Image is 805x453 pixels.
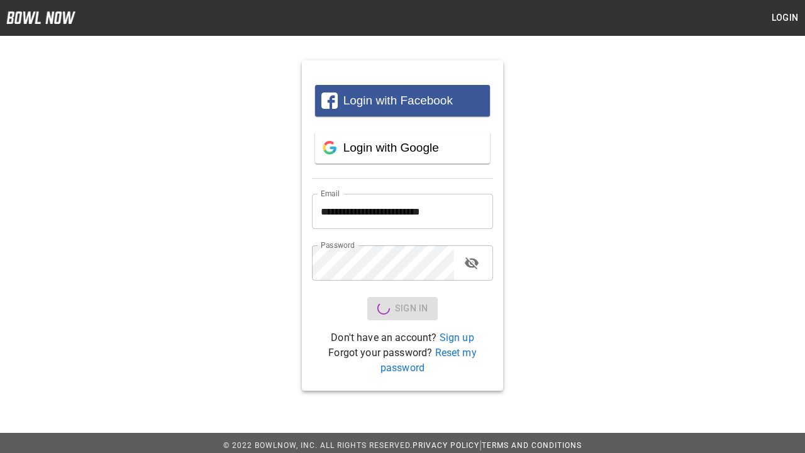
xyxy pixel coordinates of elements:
a: Privacy Policy [413,441,479,450]
button: Login with Facebook [315,85,490,116]
span: Login with Facebook [343,94,453,107]
p: Don't have an account? [312,330,493,345]
a: Sign up [440,332,474,344]
p: Forgot your password? [312,345,493,376]
button: toggle password visibility [459,250,484,276]
button: Login [765,6,805,30]
a: Reset my password [380,347,477,374]
button: Login with Google [315,132,490,164]
img: logo [6,11,75,24]
span: Login with Google [343,141,439,154]
span: © 2022 BowlNow, Inc. All Rights Reserved. [223,441,413,450]
a: Terms and Conditions [482,441,582,450]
